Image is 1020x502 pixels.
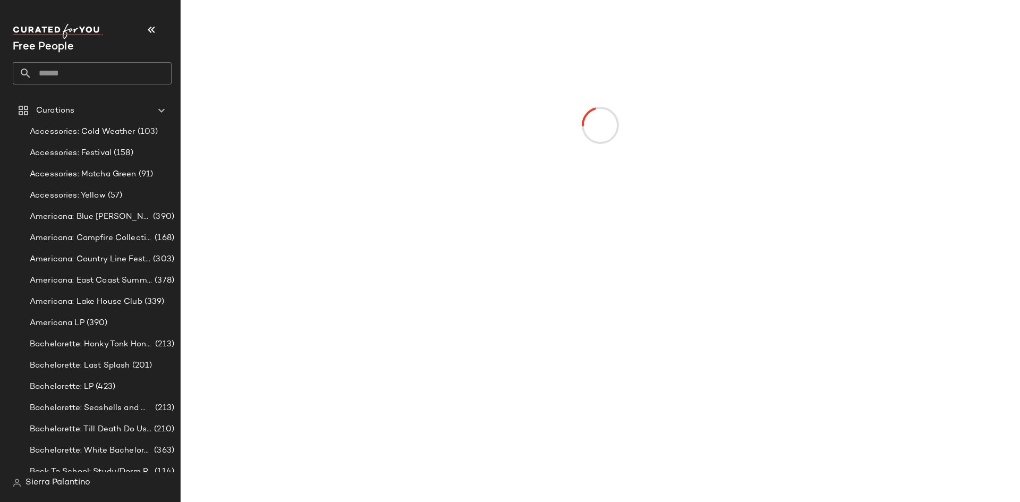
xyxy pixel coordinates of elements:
span: (423) [93,381,115,393]
span: (390) [151,211,174,223]
span: Accessories: Yellow [30,190,106,202]
span: (91) [137,168,154,181]
span: Current Company Name [13,41,74,53]
span: Bachelorette: LP [30,381,93,393]
span: Bachelorette: Seashells and Wedding Bells [30,402,153,414]
span: Americana: East Coast Summer [30,275,152,287]
span: (158) [112,147,133,159]
span: Sierra Palantino [25,477,90,489]
span: Bachelorette: White Bachelorette Outfits [30,445,152,457]
span: Americana: Campfire Collective [30,232,152,244]
span: (363) [152,445,174,457]
span: (114) [152,466,174,478]
span: Bachelorette: Till Death Do Us Party [30,423,152,436]
span: (339) [142,296,165,308]
span: Accessories: Cold Weather [30,126,135,138]
span: (303) [151,253,174,266]
span: Curations [36,105,74,117]
span: Back To School: Study/Dorm Room Essentials [30,466,152,478]
span: Americana: Lake House Club [30,296,142,308]
span: (390) [84,317,108,329]
span: Americana LP [30,317,84,329]
img: cfy_white_logo.C9jOOHJF.svg [13,24,103,39]
span: (213) [153,338,174,351]
span: (213) [153,402,174,414]
span: Accessories: Matcha Green [30,168,137,181]
span: (168) [152,232,174,244]
img: svg%3e [13,479,21,487]
span: Bachelorette: Honky Tonk Honey [30,338,153,351]
span: (210) [152,423,174,436]
span: (57) [106,190,123,202]
span: (201) [130,360,152,372]
span: (103) [135,126,158,138]
span: Americana: Country Line Festival [30,253,151,266]
span: Americana: Blue [PERSON_NAME] Baby [30,211,151,223]
span: (378) [152,275,174,287]
span: Accessories: Festival [30,147,112,159]
span: Bachelorette: Last Splash [30,360,130,372]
